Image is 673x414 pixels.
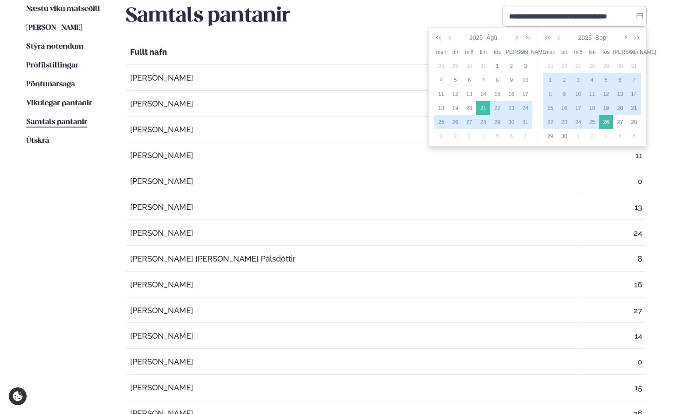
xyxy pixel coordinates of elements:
[585,87,599,101] td: 2025-09-11
[504,62,518,70] div: 2
[26,62,78,69] span: Prófílstillingar
[434,90,448,98] div: 11
[476,104,490,112] div: 21
[490,76,504,84] div: 8
[557,118,571,126] div: 23
[434,73,448,87] td: 2025-08-04
[490,104,504,112] div: 22
[26,23,82,33] a: [PERSON_NAME]
[490,115,504,129] td: 2025-08-29
[627,104,641,112] div: 21
[557,73,571,87] td: 2025-09-02
[627,115,641,129] td: 2025-09-28
[557,62,571,70] div: 26
[504,132,518,140] div: 6
[462,45,476,59] th: mið
[26,42,84,52] a: Stýra notendum
[462,115,476,129] td: 2025-08-27
[448,90,462,98] div: 12
[518,132,532,140] div: 7
[448,104,462,112] div: 19
[557,129,571,143] td: 2025-09-30
[599,104,613,112] div: 19
[462,132,476,140] div: 3
[434,76,448,84] div: 4
[504,115,518,129] td: 2025-08-30
[490,45,504,59] th: fös
[490,87,504,101] td: 2025-08-15
[448,45,462,59] th: þri
[127,195,579,220] td: [PERSON_NAME]
[585,101,599,115] td: 2025-09-18
[599,73,613,87] td: 2025-09-05
[518,129,532,143] td: 2025-09-07
[599,62,613,70] div: 29
[127,66,579,91] td: [PERSON_NAME]
[26,98,92,109] a: Vikulegar pantanir
[127,221,579,246] td: [PERSON_NAME]
[476,59,490,73] td: 2025-07-31
[462,62,476,70] div: 30
[26,43,84,50] span: Stýra notendum
[580,350,646,375] td: 0
[434,115,448,129] td: 2025-08-25
[627,118,641,126] div: 28
[557,132,571,140] div: 30
[599,132,613,140] div: 3
[613,62,627,70] div: 30
[557,101,571,115] td: 2025-09-16
[627,132,641,140] div: 5
[613,132,627,140] div: 4
[462,101,476,115] td: 2025-08-20
[462,90,476,98] div: 13
[448,101,462,115] td: 2025-08-19
[599,129,613,143] td: 2025-10-03
[434,129,448,143] td: 2025-09-01
[127,324,579,349] td: [PERSON_NAME]
[627,45,641,59] th: sun
[580,169,646,194] td: 0
[557,115,571,129] td: 2025-09-23
[585,76,599,84] div: 4
[627,73,641,87] td: 2025-09-07
[557,104,571,112] div: 16
[504,87,518,101] td: 2025-08-16
[127,350,579,375] td: [PERSON_NAME]
[476,115,490,129] td: 2025-08-28
[518,101,532,115] td: 2025-08-24
[504,59,518,73] td: 2025-08-02
[571,45,585,59] th: mið
[476,101,490,115] td: 2025-08-21
[518,90,532,98] div: 17
[543,73,557,87] td: 2025-09-01
[127,40,579,65] th: Fullt nafn
[127,298,579,323] td: [PERSON_NAME]
[462,129,476,143] td: 2025-09-03
[127,143,579,168] td: [PERSON_NAME]
[127,117,579,142] td: [PERSON_NAME]
[476,45,490,59] th: fim
[504,90,518,98] div: 16
[476,62,490,70] div: 31
[127,92,579,117] td: [PERSON_NAME]
[518,62,532,70] div: 3
[127,247,579,272] td: [PERSON_NAME] [PERSON_NAME] Pálsdóttir
[627,59,641,73] td: 2025-08-31
[599,45,613,59] th: fös
[585,59,599,73] td: 2025-08-28
[26,81,75,88] span: Pöntunarsaga
[585,132,599,140] div: 2
[543,101,557,115] td: 2025-09-15
[476,87,490,101] td: 2025-08-14
[599,87,613,101] td: 2025-09-12
[571,132,585,140] div: 1
[613,73,627,87] td: 2025-09-06
[571,62,585,70] div: 27
[543,118,557,126] div: 22
[434,62,448,70] div: 28
[627,90,641,98] div: 14
[518,104,532,112] div: 24
[127,169,579,194] td: [PERSON_NAME]
[543,129,557,143] td: 2025-09-29
[504,76,518,84] div: 9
